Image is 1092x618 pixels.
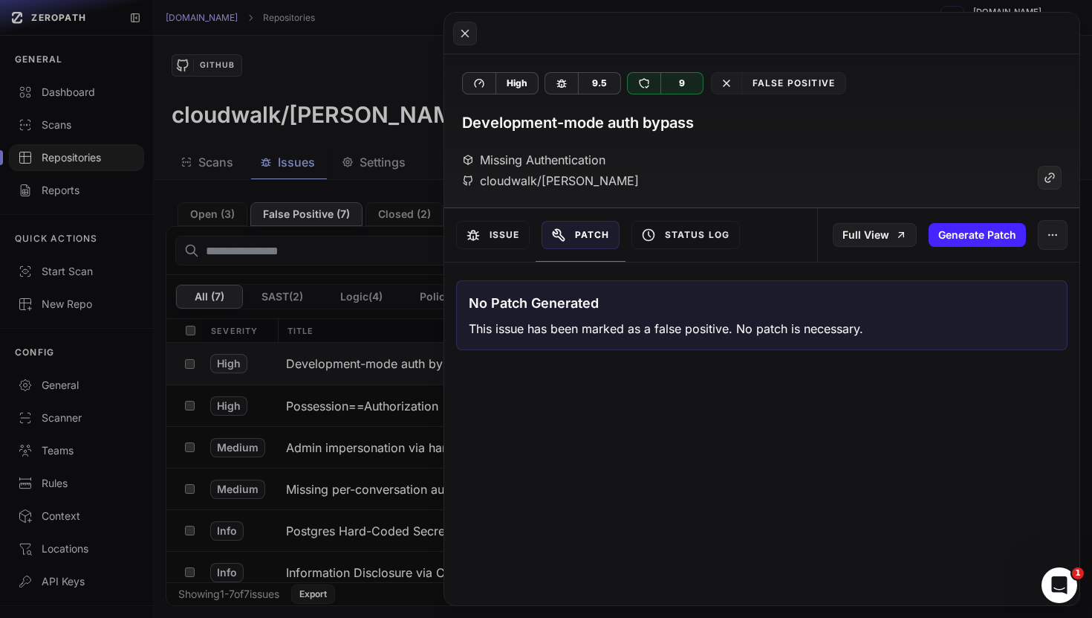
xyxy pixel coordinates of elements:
div: cloudwalk/[PERSON_NAME] [462,172,639,190]
button: Status Log [631,221,740,249]
p: This issue has been marked as a false positive. No patch is necessary. [469,320,863,338]
h3: No Patch Generated [469,293,599,314]
button: Generate Patch [929,223,1026,247]
span: 1 [1072,567,1084,579]
button: Issue [456,221,530,249]
iframe: Intercom live chat [1041,567,1077,603]
button: Patch [542,221,620,249]
a: Full View [833,223,917,247]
